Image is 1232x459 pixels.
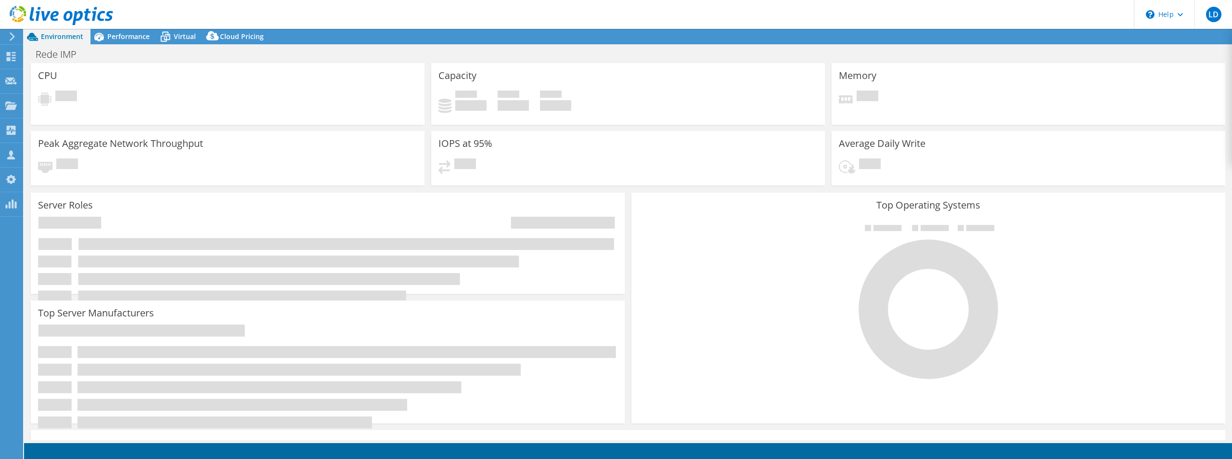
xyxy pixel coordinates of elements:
[540,100,571,111] h4: 0 GiB
[38,200,93,210] h3: Server Roles
[498,100,529,111] h4: 0 GiB
[857,91,878,104] span: Pending
[454,158,476,171] span: Pending
[41,32,83,41] span: Environment
[55,91,77,104] span: Pending
[220,32,264,41] span: Cloud Pricing
[174,32,196,41] span: Virtual
[438,70,476,81] h3: Capacity
[31,49,91,60] h1: Rede IMP
[438,138,492,149] h3: IOPS at 95%
[1146,10,1155,19] svg: \n
[839,138,925,149] h3: Average Daily Write
[56,158,78,171] span: Pending
[839,70,876,81] h3: Memory
[38,70,57,81] h3: CPU
[38,308,154,318] h3: Top Server Manufacturers
[455,100,487,111] h4: 0 GiB
[859,158,881,171] span: Pending
[1206,7,1221,22] span: LD
[639,200,1218,210] h3: Top Operating Systems
[540,91,562,100] span: Total
[38,138,203,149] h3: Peak Aggregate Network Throughput
[498,91,519,100] span: Free
[107,32,150,41] span: Performance
[455,91,477,100] span: Used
